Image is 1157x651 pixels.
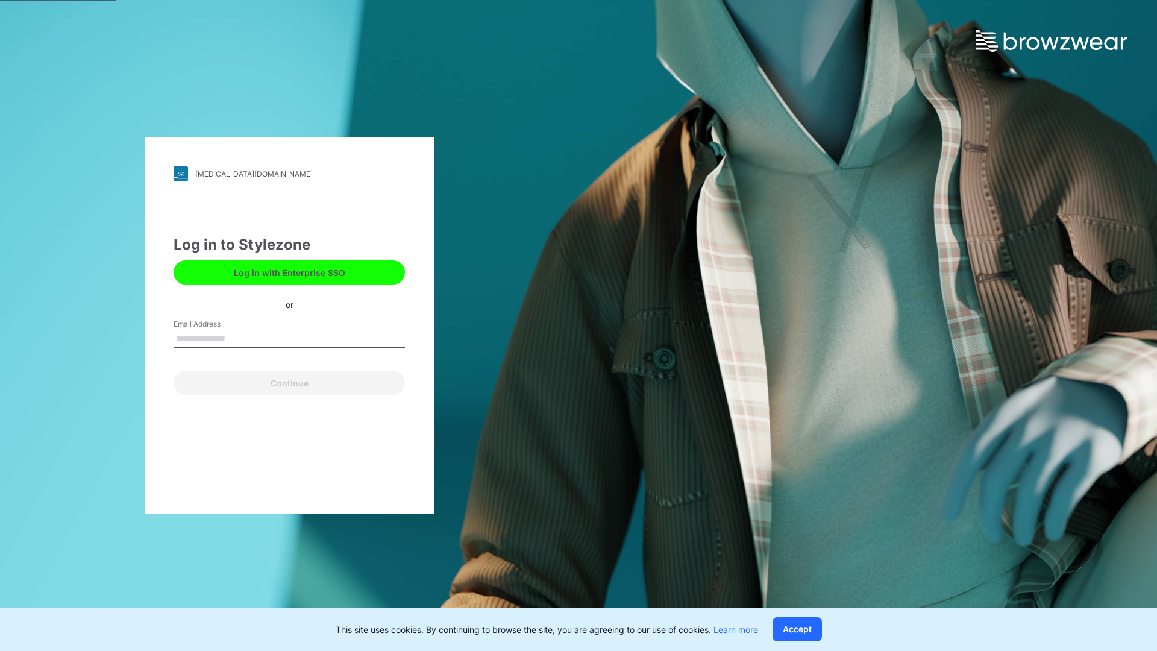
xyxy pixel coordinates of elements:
[195,169,313,178] div: [MEDICAL_DATA][DOMAIN_NAME]
[174,234,405,256] div: Log in to Stylezone
[174,166,405,181] a: [MEDICAL_DATA][DOMAIN_NAME]
[336,623,758,636] p: This site uses cookies. By continuing to browse the site, you are agreeing to our use of cookies.
[773,617,822,641] button: Accept
[276,298,303,310] div: or
[976,30,1127,52] img: browzwear-logo.e42bd6dac1945053ebaf764b6aa21510.svg
[174,166,188,181] img: stylezone-logo.562084cfcfab977791bfbf7441f1a819.svg
[713,624,758,635] a: Learn more
[174,260,405,285] button: Log in with Enterprise SSO
[174,319,258,330] label: Email Address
